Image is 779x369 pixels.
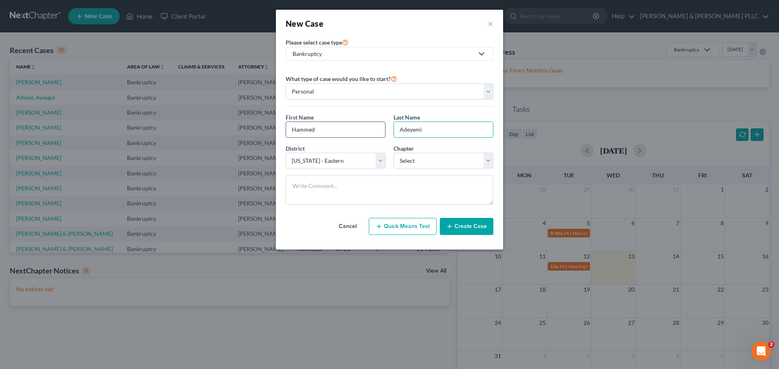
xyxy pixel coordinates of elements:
button: Create Case [440,218,493,235]
span: Please select case type [286,39,342,46]
input: Enter Last Name [394,122,493,137]
label: What type of case would you like to start? [286,74,397,83]
span: District [286,145,305,152]
span: Last Name [394,114,420,121]
button: × [488,18,493,29]
input: Enter First Name [286,122,385,137]
button: Cancel [330,218,366,235]
div: Bankruptcy [293,50,473,58]
span: 2 [768,341,775,348]
button: Quick Means Test [369,218,437,235]
span: First Name [286,114,314,121]
strong: New Case [286,19,323,28]
span: Chapter [394,145,414,152]
iframe: Intercom live chat [751,341,771,361]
